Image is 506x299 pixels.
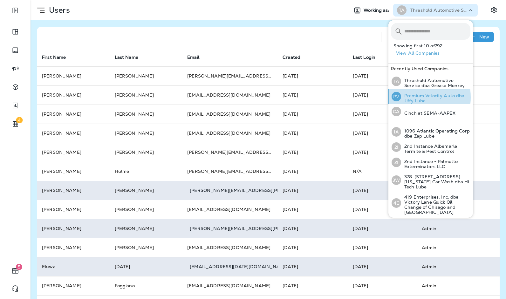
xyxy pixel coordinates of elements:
td: [DATE] [277,66,348,85]
div: 2I [392,158,401,167]
td: [PERSON_NAME] [110,200,182,219]
button: Settings [488,4,500,16]
td: N/A [348,162,417,181]
td: [EMAIL_ADDRESS][DOMAIN_NAME] [182,124,277,143]
td: [DATE] [348,105,417,124]
span: Working as: [364,8,391,13]
td: [DATE] [348,219,417,238]
td: [PERSON_NAME] [110,219,182,238]
td: [DATE] [348,66,417,85]
td: [DATE] [277,276,348,295]
td: [DATE] [277,200,348,219]
div: 3W [392,175,401,185]
td: [DATE] [348,238,417,257]
td: [EMAIL_ADDRESS][DOMAIN_NAME] [182,238,277,257]
p: 2nd Instance Albemarle Termite & Pest Control [401,144,470,154]
button: 3W378-[STREET_ADDRESS][US_STATE] Car Wash dba Hi Tech Lube [388,170,473,190]
p: Threshold Automotive Service dba Grease Monkey [401,78,470,88]
td: [PERSON_NAME][EMAIL_ADDRESS][PERSON_NAME][DOMAIN_NAME] [182,162,277,181]
div: TA [392,77,401,86]
td: [DATE] [277,257,348,276]
td: Admin [417,238,489,257]
p: Premium Velocity Auto dba Jiffy Lube [401,93,470,103]
td: [DATE] [110,257,182,276]
td: [PERSON_NAME] [37,105,110,124]
button: 2I2nd Instance - Palmetto Exterminators LLC [388,155,473,170]
td: [PERSON_NAME] [37,238,110,257]
td: [DATE] [348,143,417,162]
td: [DATE] [277,181,348,200]
button: 4E419 Enterprises, Inc. dba Victory Lane Quick Oil Change of Chisago and [GEOGRAPHIC_DATA] [388,190,473,216]
p: 1096 Atlantic Operating Corp dba Zap Lube [401,128,470,139]
button: 4 [6,118,24,130]
td: [PERSON_NAME] [37,85,110,105]
button: View All Companies [393,48,473,58]
td: Admin [417,257,489,276]
td: [DATE] [277,85,348,105]
td: Admin [417,219,489,238]
td: [PERSON_NAME] [110,181,182,200]
td: [PERSON_NAME] [110,66,182,85]
p: 378-[STREET_ADDRESS][US_STATE] Car Wash dba Hi Tech Lube [401,174,470,189]
p: [PERSON_NAME][EMAIL_ADDRESS][PERSON_NAME][DOMAIN_NAME] [190,226,352,231]
button: 5 [6,264,24,277]
div: 2I [392,142,401,152]
td: [PERSON_NAME] [37,66,110,85]
td: [DATE] [277,162,348,181]
button: 2I2nd Instance Albemarle Termite & Pest Control [388,139,473,155]
button: CACinch at SEMA-AAPEX [388,104,473,119]
span: Created [283,54,309,60]
td: [DATE] [348,200,417,219]
td: [PERSON_NAME] [110,105,182,124]
span: Last Name [115,54,147,60]
td: [DATE] [348,257,417,276]
button: Search Users [386,31,399,43]
td: [DATE] [348,276,417,295]
td: [PERSON_NAME] [110,143,182,162]
span: First Name [42,55,66,60]
p: Threshold Automotive Service dba Grease Monkey [410,8,468,13]
p: Users [46,5,70,15]
span: Last Login [353,54,384,60]
button: PVPremium Velocity Auto dba Jiffy Lube [388,89,473,104]
td: [DATE] [277,124,348,143]
span: Email [187,54,208,60]
td: [DATE] [277,238,348,257]
div: Recently Used Companies [388,64,473,74]
p: Cinch at SEMA-AAPEX [401,111,455,116]
div: 4E [392,198,401,208]
span: 5 [16,264,22,270]
td: [PERSON_NAME] [37,181,110,200]
button: 1A1096 Atlantic Operating Corp dba Zap Lube [388,124,473,139]
td: Eluwa [37,257,110,276]
td: Foggiano [110,276,182,295]
span: 4 [16,117,23,123]
td: Hulme [110,162,182,181]
td: Admin [417,276,489,295]
p: 2nd Instance - Palmetto Exterminators LLC [401,159,470,169]
td: [PERSON_NAME] [110,238,182,257]
td: [EMAIL_ADDRESS][DOMAIN_NAME] [182,85,277,105]
td: [PERSON_NAME] [110,124,182,143]
td: [PERSON_NAME] [37,219,110,238]
span: Last Name [115,55,138,60]
div: TA [397,5,407,15]
td: [DATE] [277,105,348,124]
button: Expand Sidebar [6,4,24,17]
span: Created [283,55,300,60]
td: [EMAIL_ADDRESS][DOMAIN_NAME] [182,276,277,295]
button: 4M4 Monkeys LLC dba Grease Monkey [388,216,473,231]
div: PV [392,92,401,101]
span: Email [187,55,199,60]
span: First Name [42,54,74,60]
td: [PERSON_NAME] [110,85,182,105]
div: 1A [392,127,401,137]
p: [EMAIL_ADDRESS][DATE][DOMAIN_NAME] [190,264,289,269]
td: [PERSON_NAME] [37,124,110,143]
td: [PERSON_NAME] [37,143,110,162]
td: [DATE] [277,219,348,238]
button: TAThreshold Automotive Service dba Grease Monkey [388,74,473,89]
td: [EMAIL_ADDRESS][DOMAIN_NAME] [182,200,277,219]
td: [DATE] [348,181,417,200]
td: [PERSON_NAME] [37,162,110,181]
